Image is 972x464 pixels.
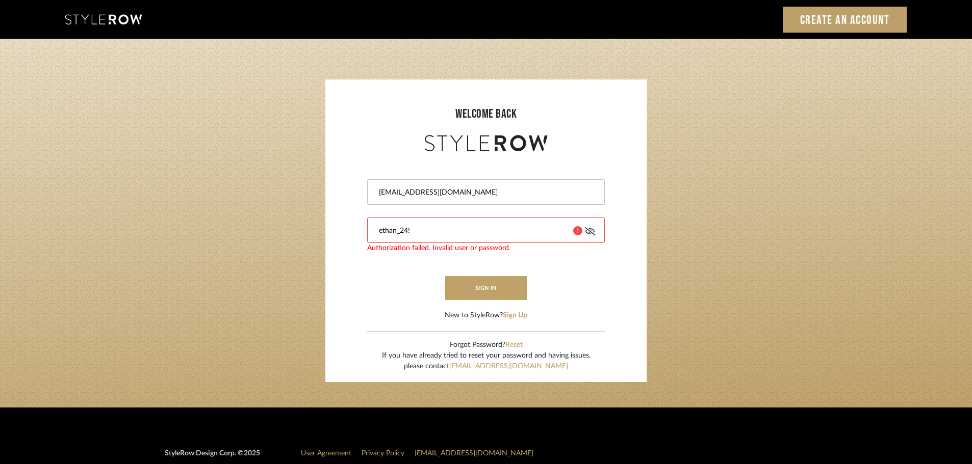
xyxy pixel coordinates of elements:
[378,187,592,198] input: Email Address
[503,310,527,321] button: Sign Up
[449,363,568,370] a: [EMAIL_ADDRESS][DOMAIN_NAME]
[378,226,566,236] input: Password
[382,340,591,350] div: Forgot Password?
[362,450,404,457] a: Privacy Policy
[445,276,527,300] button: sign in
[382,350,591,372] div: If you have already tried to reset your password and having issues, please contact
[505,340,523,350] button: Reset
[445,310,527,321] div: New to StyleRow?
[336,105,636,123] div: welcome back
[301,450,351,457] a: User Agreement
[415,450,533,457] a: [EMAIL_ADDRESS][DOMAIN_NAME]
[367,243,605,254] div: Authorization failed. Invalid user or password.
[783,7,907,33] a: Create an Account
